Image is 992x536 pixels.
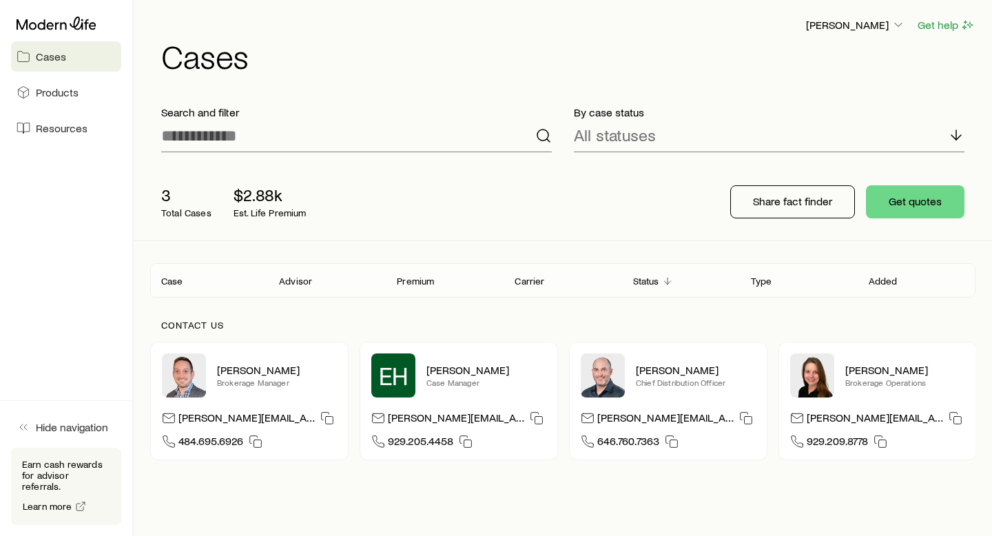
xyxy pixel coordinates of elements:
a: Cases [11,41,121,72]
p: [PERSON_NAME] [845,363,965,377]
p: All statuses [574,125,656,145]
span: Resources [36,121,87,135]
p: Type [751,276,772,287]
span: Products [36,85,79,99]
span: Cases [36,50,66,63]
p: Est. Life Premium [234,207,307,218]
p: 3 [161,185,211,205]
a: Resources [11,113,121,143]
p: [PERSON_NAME] [636,363,756,377]
p: [PERSON_NAME] [217,363,337,377]
p: Chief Distribution Officer [636,377,756,388]
p: Share fact finder [753,194,832,208]
p: [PERSON_NAME][EMAIL_ADDRESS][DOMAIN_NAME] [178,411,315,429]
h1: Cases [161,39,975,72]
button: Hide navigation [11,412,121,442]
img: Ellen Wall [790,353,834,398]
p: Case [161,276,183,287]
span: Hide navigation [36,420,108,434]
p: Search and filter [161,105,552,119]
button: [PERSON_NAME] [805,17,906,34]
p: [PERSON_NAME] [426,363,546,377]
p: $2.88k [234,185,307,205]
p: Contact us [161,320,964,331]
p: [PERSON_NAME][EMAIL_ADDRESS][DOMAIN_NAME] [388,411,524,429]
p: By case status [574,105,964,119]
p: Status [633,276,659,287]
p: Brokerage Operations [845,377,965,388]
p: [PERSON_NAME][EMAIL_ADDRESS][DOMAIN_NAME] [597,411,734,429]
span: Learn more [23,502,72,511]
p: Brokerage Manager [217,377,337,388]
div: Earn cash rewards for advisor referrals.Learn more [11,448,121,525]
p: Total Cases [161,207,211,218]
img: Dan Pierson [581,353,625,398]
p: Carrier [515,276,544,287]
button: Get quotes [866,185,964,218]
span: 484.695.6926 [178,434,243,453]
p: Added [869,276,898,287]
button: Get help [917,17,975,33]
span: 929.205.4458 [388,434,453,453]
div: Client cases [150,263,975,298]
button: Share fact finder [730,185,855,218]
span: EH [379,362,409,389]
p: Premium [397,276,434,287]
span: 929.209.8778 [807,434,868,453]
p: Earn cash rewards for advisor referrals. [22,459,110,492]
p: [PERSON_NAME][EMAIL_ADDRESS][DOMAIN_NAME] [807,411,943,429]
a: Products [11,77,121,107]
p: [PERSON_NAME] [806,18,905,32]
span: 646.760.7363 [597,434,659,453]
img: Brandon Parry [162,353,206,398]
p: Case Manager [426,377,546,388]
p: Advisor [279,276,312,287]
